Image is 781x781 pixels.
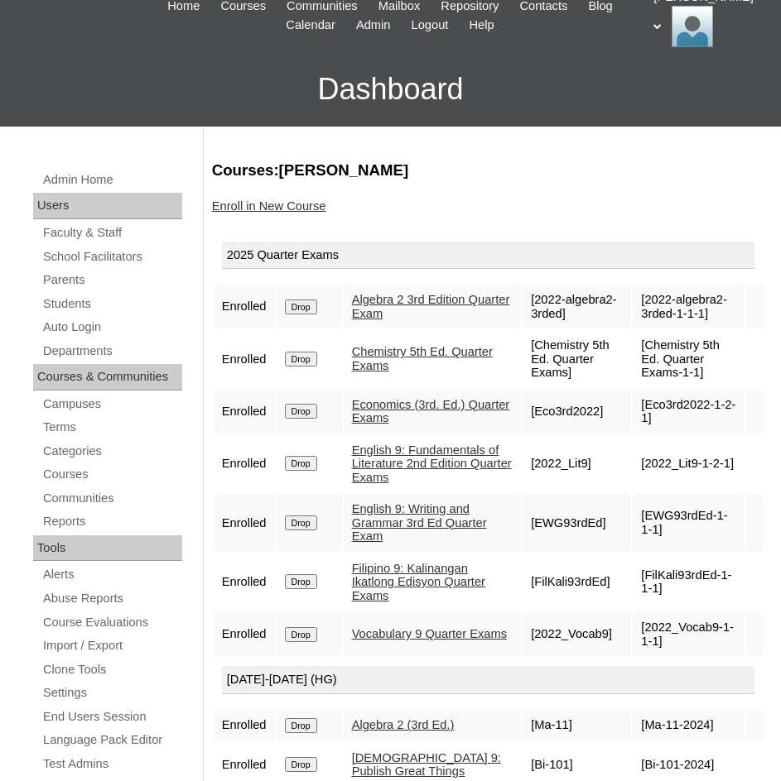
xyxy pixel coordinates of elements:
[41,511,182,532] a: Reports
[41,394,182,414] a: Campuses
[286,16,335,35] span: Calendar
[285,404,317,419] input: Drop
[285,718,317,733] input: Drop
[33,193,182,219] div: Users
[460,16,502,35] a: Help
[41,317,182,338] a: Auto Login
[285,627,317,642] input: Drop
[469,16,494,35] span: Help
[633,435,745,493] td: [2022_Lit9-1-2-1]
[523,553,631,611] td: [FilKali93rdEd]
[352,443,512,484] a: English 9: Fundamentals of Literature 2nd Edition Quarter Exams
[352,627,507,640] a: Vocabulary 9 Quarter Exams
[33,535,182,562] div: Tools
[222,242,754,270] div: 2025 Quarter Exams
[672,6,713,47] img: Ariane Ebuen
[633,612,745,656] td: [2022_Vocab9-1-1-1]
[523,710,631,741] td: [Ma-11]
[285,352,317,367] input: Drop
[633,494,745,552] td: [EWG93rdEd-1-1-1]
[41,270,182,290] a: Parents
[277,16,343,35] a: Calendar
[352,293,510,320] a: Algebra 2 3rd Edition Quarter Exam
[212,160,764,181] h3: Courses:[PERSON_NAME]
[356,16,391,35] span: Admin
[41,223,182,243] a: Faculty & Staff
[523,612,631,656] td: [2022_Vocab9]
[285,515,317,530] input: Drop
[8,52,773,127] h3: Dashboard
[633,553,745,611] td: [FilKali93rdEd-1-1-1]
[352,562,485,602] a: Filipino 9: Kalinangan Ikatlong Edisyon Quarter Exams
[41,464,182,485] a: Courses
[41,683,182,703] a: Settings
[523,435,631,493] td: [2022_Lit9]
[41,707,182,727] a: End Users Session
[222,666,754,694] div: [DATE]-[DATE] (HG)
[523,494,631,552] td: [EWG93rdEd]
[214,435,275,493] td: Enrolled
[214,285,275,328] td: Enrolled
[41,488,182,509] a: Communities
[214,612,275,656] td: Enrolled
[41,247,182,267] a: School Facilitators
[41,612,182,633] a: Course Evaluations
[285,574,317,589] input: Drop
[41,635,182,656] a: Import / Export
[633,390,745,434] td: [Eco3rd2022-1-2-1]
[214,494,275,552] td: Enrolled
[41,730,182,750] a: Language Pack Editor
[285,757,317,772] input: Drop
[352,751,501,779] a: [DEMOGRAPHIC_DATA] 9: Publish Great Things
[41,441,182,462] a: Categories
[523,390,631,434] td: [Eco3rd2022]
[41,754,182,774] a: Test Admins
[41,659,182,680] a: Clone Tools
[33,364,182,390] div: Courses & Communities
[348,16,399,35] a: Admin
[352,502,487,543] a: English 9: Writing and Grammar 3rd Ed Quarter Exam
[633,710,745,741] td: [Ma-11-2024]
[633,330,745,388] td: [Chemistry 5th Ed. Quarter Exams-1-1]
[214,330,275,388] td: Enrolled
[352,398,510,425] a: Economics (3rd. Ed.) Quarter Exams
[352,718,455,731] a: Algebra 2 (3rd Ed.)
[41,564,182,585] a: Alerts
[41,588,182,609] a: Abuse Reports
[214,710,275,741] td: Enrolled
[523,285,631,328] td: [2022-algebra2-3rded]
[352,345,493,372] a: Chemistry 5th Ed. Quarter Exams
[285,299,317,314] input: Drop
[412,16,449,35] span: Logout
[212,199,326,213] a: Enroll in New Course
[523,330,631,388] td: [Chemistry 5th Ed. Quarter Exams]
[285,456,317,471] input: Drop
[633,285,745,328] td: [2022-algebra2-3rded-1-1-1]
[403,16,457,35] a: Logout
[41,170,182,190] a: Admin Home
[41,417,182,438] a: Terms
[214,553,275,611] td: Enrolled
[214,390,275,434] td: Enrolled
[41,294,182,314] a: Students
[41,341,182,362] a: Departments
